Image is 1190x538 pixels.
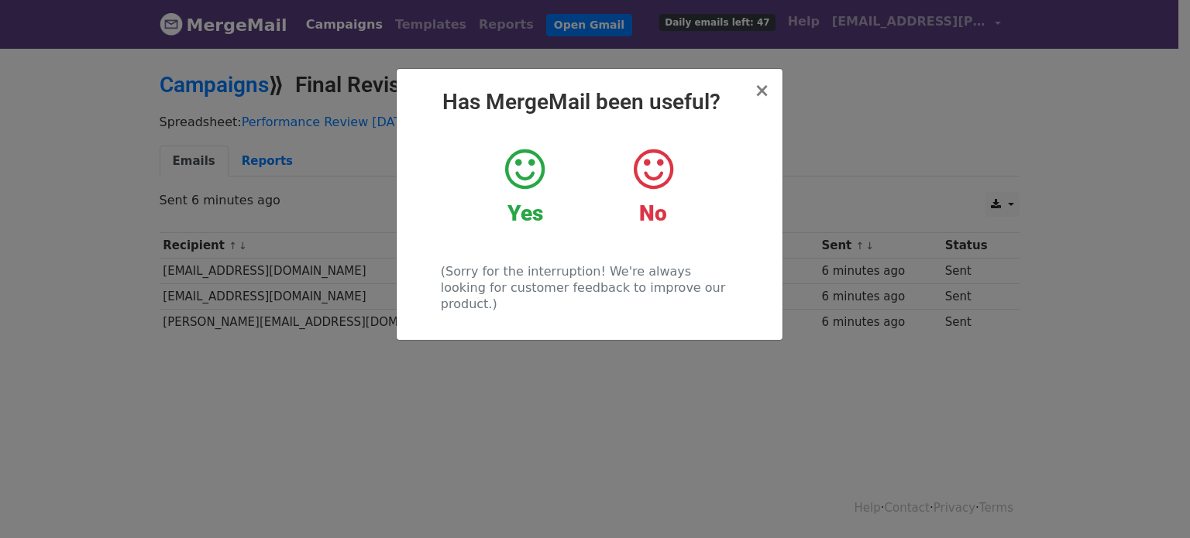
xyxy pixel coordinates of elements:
[473,146,577,227] a: Yes
[409,89,770,115] h2: Has MergeMail been useful?
[507,200,543,226] strong: Yes
[754,81,769,100] button: Close
[639,200,667,226] strong: No
[441,263,738,312] p: (Sorry for the interruption! We're always looking for customer feedback to improve our product.)
[600,146,705,227] a: No
[754,80,769,101] span: ×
